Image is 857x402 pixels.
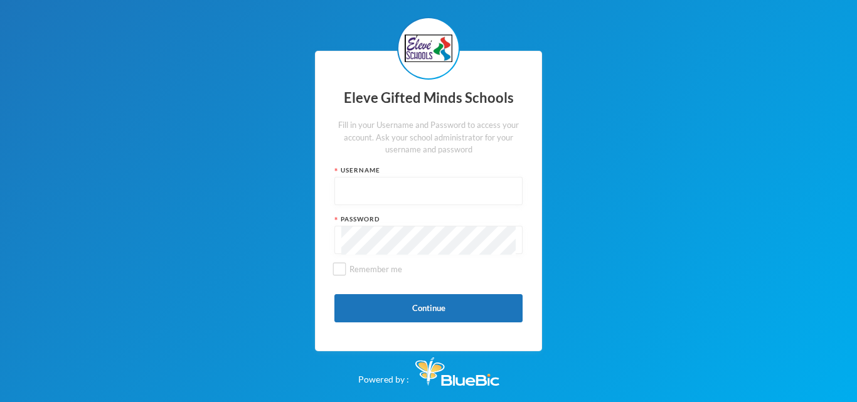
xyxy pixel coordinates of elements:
[334,214,523,224] div: Password
[334,166,523,175] div: Username
[334,86,523,110] div: Eleve Gifted Minds Schools
[334,294,523,322] button: Continue
[344,264,407,274] span: Remember me
[334,119,523,156] div: Fill in your Username and Password to access your account. Ask your school administrator for your...
[415,357,499,386] img: Bluebic
[358,351,499,386] div: Powered by :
